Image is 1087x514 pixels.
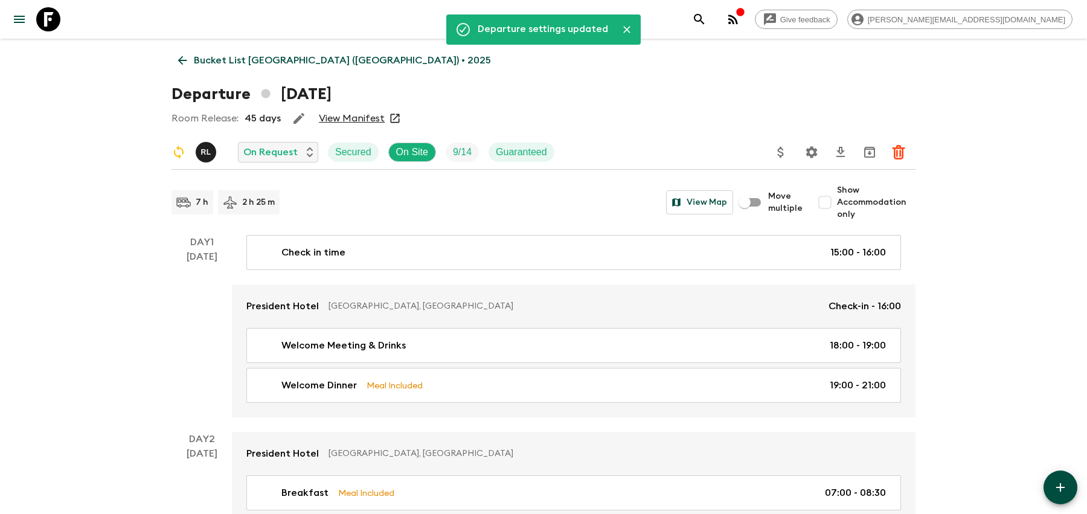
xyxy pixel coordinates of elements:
[328,143,379,162] div: Secured
[200,147,211,157] p: R L
[196,142,219,162] button: RL
[396,145,428,159] p: On Site
[847,10,1073,29] div: [PERSON_NAME][EMAIL_ADDRESS][DOMAIN_NAME]
[887,140,911,164] button: Delete
[245,111,281,126] p: 45 days
[246,475,901,510] a: BreakfastMeal Included07:00 - 08:30
[172,111,239,126] p: Room Release:
[830,245,886,260] p: 15:00 - 16:00
[281,338,406,353] p: Welcome Meeting & Drinks
[388,143,436,162] div: On Site
[774,15,837,24] span: Give feedback
[172,145,186,159] svg: Sync Required - Changes detected
[319,112,385,124] a: View Manifest
[246,368,901,403] a: Welcome DinnerMeal Included19:00 - 21:00
[769,140,793,164] button: Update Price, Early Bird Discount and Costs
[172,235,232,249] p: Day 1
[329,448,891,460] p: [GEOGRAPHIC_DATA], [GEOGRAPHIC_DATA]
[338,486,394,500] p: Meal Included
[246,299,319,313] p: President Hotel
[768,190,803,214] span: Move multiple
[618,21,636,39] button: Close
[281,486,329,500] p: Breakfast
[858,140,882,164] button: Archive (Completed, Cancelled or Unsynced Departures only)
[246,446,319,461] p: President Hotel
[830,378,886,393] p: 19:00 - 21:00
[329,300,819,312] p: [GEOGRAPHIC_DATA], [GEOGRAPHIC_DATA]
[172,82,332,106] h1: Departure [DATE]
[232,432,915,475] a: President Hotel[GEOGRAPHIC_DATA], [GEOGRAPHIC_DATA]
[829,299,901,313] p: Check-in - 16:00
[755,10,838,29] a: Give feedback
[281,245,345,260] p: Check in time
[172,432,232,446] p: Day 2
[196,146,219,155] span: Rabata Legend Mpatamali
[7,7,31,31] button: menu
[666,190,733,214] button: View Map
[194,53,491,68] p: Bucket List [GEOGRAPHIC_DATA] ([GEOGRAPHIC_DATA]) • 2025
[281,378,357,393] p: Welcome Dinner
[829,140,853,164] button: Download CSV
[196,196,208,208] p: 7 h
[246,328,901,363] a: Welcome Meeting & Drinks18:00 - 19:00
[335,145,371,159] p: Secured
[367,379,423,392] p: Meal Included
[172,48,498,72] a: Bucket List [GEOGRAPHIC_DATA] ([GEOGRAPHIC_DATA]) • 2025
[478,18,608,41] div: Departure settings updated
[830,338,886,353] p: 18:00 - 19:00
[187,249,217,417] div: [DATE]
[800,140,824,164] button: Settings
[232,284,915,328] a: President Hotel[GEOGRAPHIC_DATA], [GEOGRAPHIC_DATA]Check-in - 16:00
[243,145,298,159] p: On Request
[687,7,711,31] button: search adventures
[246,235,901,270] a: Check in time15:00 - 16:00
[446,143,479,162] div: Trip Fill
[837,184,915,220] span: Show Accommodation only
[825,486,886,500] p: 07:00 - 08:30
[242,196,275,208] p: 2 h 25 m
[453,145,472,159] p: 9 / 14
[861,15,1072,24] span: [PERSON_NAME][EMAIL_ADDRESS][DOMAIN_NAME]
[496,145,547,159] p: Guaranteed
